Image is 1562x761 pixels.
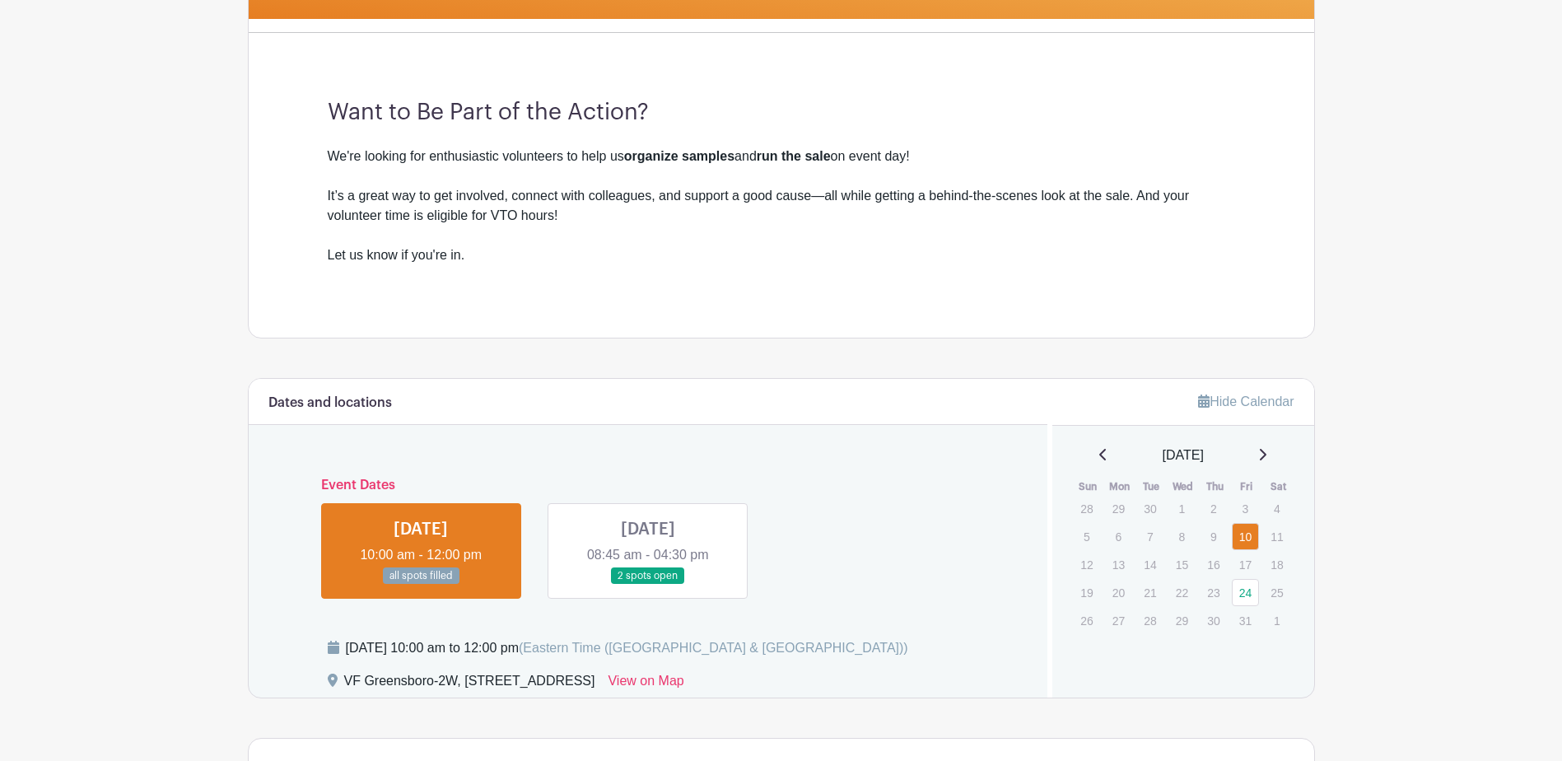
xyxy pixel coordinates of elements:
p: 4 [1263,496,1290,521]
p: 21 [1136,580,1163,605]
p: 16 [1200,552,1227,577]
p: 7 [1136,524,1163,549]
span: (Eastern Time ([GEOGRAPHIC_DATA] & [GEOGRAPHIC_DATA])) [519,641,908,655]
h6: Event Dates [308,478,989,493]
th: Tue [1135,479,1168,495]
p: 31 [1232,608,1259,633]
p: 25 [1263,580,1290,605]
p: 27 [1105,608,1132,633]
p: 8 [1168,524,1196,549]
strong: run the sale [757,149,831,163]
a: 10 [1232,523,1259,550]
p: 30 [1200,608,1227,633]
p: 29 [1105,496,1132,521]
p: 13 [1105,552,1132,577]
p: 2 [1200,496,1227,521]
div: Let us know if you're in. [328,245,1235,285]
h3: Want to Be Part of the Action? [328,99,1235,127]
p: 22 [1168,580,1196,605]
span: [DATE] [1163,446,1204,465]
p: 28 [1136,608,1163,633]
p: 18 [1263,552,1290,577]
th: Sun [1072,479,1104,495]
p: 30 [1136,496,1163,521]
p: 9 [1200,524,1227,549]
th: Fri [1231,479,1263,495]
p: 6 [1105,524,1132,549]
p: 17 [1232,552,1259,577]
p: 19 [1073,580,1100,605]
a: 24 [1232,579,1259,606]
th: Thu [1199,479,1231,495]
p: 26 [1073,608,1100,633]
th: Wed [1168,479,1200,495]
th: Mon [1104,479,1136,495]
div: [DATE] 10:00 am to 12:00 pm [346,638,908,658]
p: 20 [1105,580,1132,605]
p: 5 [1073,524,1100,549]
p: 23 [1200,580,1227,605]
p: 3 [1232,496,1259,521]
div: VF Greensboro-2W, [STREET_ADDRESS] [344,671,595,698]
th: Sat [1262,479,1294,495]
p: 1 [1263,608,1290,633]
p: 11 [1263,524,1290,549]
a: View on Map [608,671,683,698]
p: 1 [1168,496,1196,521]
p: 29 [1168,608,1196,633]
p: 12 [1073,552,1100,577]
strong: organize samples [624,149,734,163]
p: 28 [1073,496,1100,521]
p: 14 [1136,552,1163,577]
h6: Dates and locations [268,395,392,411]
div: We're looking for enthusiastic volunteers to help us and on event day! It’s a great way to get in... [328,147,1235,245]
a: Hide Calendar [1198,395,1294,409]
p: 15 [1168,552,1196,577]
